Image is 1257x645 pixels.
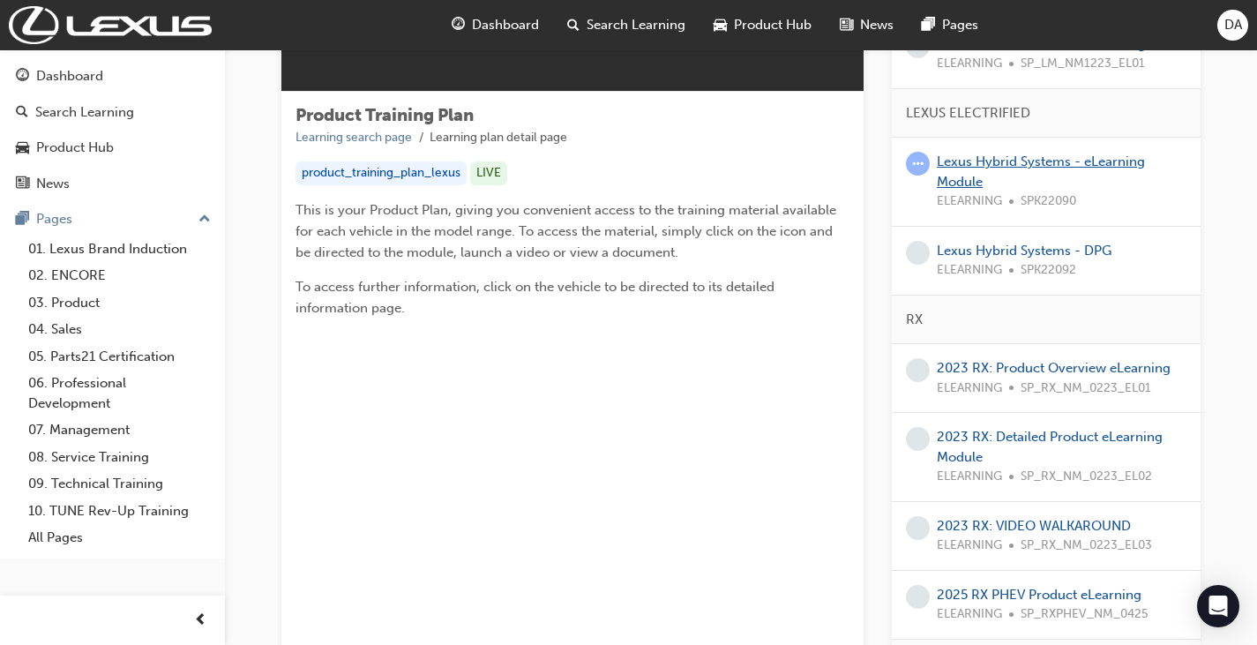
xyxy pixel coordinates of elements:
a: 02. ENCORE [21,262,218,289]
span: pages-icon [922,14,935,36]
span: search-icon [567,14,580,36]
div: Pages [36,209,72,229]
span: LEXUS ELECTRIFIED [906,103,1030,124]
span: guage-icon [16,69,29,85]
span: Product Hub [734,15,812,35]
a: guage-iconDashboard [438,7,553,43]
a: Product Hub [7,131,218,164]
span: ELEARNING [937,54,1002,74]
span: ELEARNING [937,467,1002,487]
a: 04. Sales [21,316,218,343]
span: learningRecordVerb_NONE-icon [906,358,930,382]
li: Learning plan detail page [430,128,567,148]
a: Lexus Hybrid Systems - DPG [937,243,1111,259]
button: DA [1217,10,1248,41]
a: car-iconProduct Hub [700,7,826,43]
span: This is your Product Plan, giving you convenient access to the training material available for ea... [296,202,840,260]
span: Product Training Plan [296,105,474,125]
a: pages-iconPages [908,7,992,43]
span: To access further information, click on the vehicle to be directed to its detailed information page. [296,279,778,316]
span: learningRecordVerb_ATTEMPT-icon [906,152,930,176]
a: 08. Service Training [21,444,218,471]
a: 2023 RX: Detailed Product eLearning Module [937,429,1163,465]
span: SP_LM_NM1223_EL01 [1021,54,1145,74]
div: Product Hub [36,138,114,158]
a: 2023 RX: VIDEO WALKAROUND [937,518,1131,534]
div: News [36,174,70,194]
span: learningRecordVerb_NONE-icon [906,585,930,609]
span: search-icon [16,105,28,121]
div: Dashboard [36,66,103,86]
span: ELEARNING [937,260,1002,281]
img: Trak [9,6,212,44]
a: 2024 Lexus LM Product eLearning [937,36,1146,52]
span: ELEARNING [937,191,1002,212]
a: Dashboard [7,60,218,93]
a: 10. TUNE Rev-Up Training [21,498,218,525]
a: 09. Technical Training [21,470,218,498]
div: Open Intercom Messenger [1197,585,1239,627]
span: Pages [942,15,978,35]
span: pages-icon [16,212,29,228]
span: up-icon [198,208,211,231]
a: 05. Parts21 Certification [21,343,218,371]
span: prev-icon [194,610,207,632]
a: 06. Professional Development [21,370,218,416]
span: SPK22092 [1021,260,1076,281]
span: learningRecordVerb_NONE-icon [906,427,930,451]
button: Pages [7,203,218,236]
span: News [860,15,894,35]
span: car-icon [16,140,29,156]
a: Learning search page [296,130,412,145]
a: Search Learning [7,96,218,129]
a: News [7,168,218,200]
a: 03. Product [21,289,218,317]
button: DashboardSearch LearningProduct HubNews [7,56,218,203]
span: Search Learning [587,15,685,35]
span: ELEARNING [937,604,1002,625]
span: SP_RX_NM_0223_EL02 [1021,467,1152,487]
a: Lexus Hybrid Systems - eLearning Module [937,154,1145,190]
a: 07. Management [21,416,218,444]
span: SP_RXPHEV_NM_0425 [1021,604,1149,625]
a: 2023 RX: Product Overview eLearning [937,360,1171,376]
span: SP_RX_NM_0223_EL03 [1021,536,1152,556]
span: ELEARNING [937,536,1002,556]
a: 01. Lexus Brand Induction [21,236,218,263]
a: All Pages [21,524,218,551]
div: LIVE [470,161,507,185]
span: news-icon [16,176,29,192]
span: ELEARNING [937,379,1002,399]
div: Search Learning [35,102,134,123]
span: RX [906,310,923,330]
span: Dashboard [472,15,539,35]
span: DA [1224,15,1242,35]
span: guage-icon [452,14,465,36]
span: news-icon [840,14,853,36]
a: 2025 RX PHEV Product eLearning [937,587,1141,603]
a: search-iconSearch Learning [553,7,700,43]
div: product_training_plan_lexus [296,161,467,185]
span: SP_RX_NM_0223_EL01 [1021,379,1151,399]
a: news-iconNews [826,7,908,43]
span: car-icon [714,14,727,36]
span: SPK22090 [1021,191,1076,212]
span: learningRecordVerb_NONE-icon [906,241,930,265]
span: learningRecordVerb_NONE-icon [906,516,930,540]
